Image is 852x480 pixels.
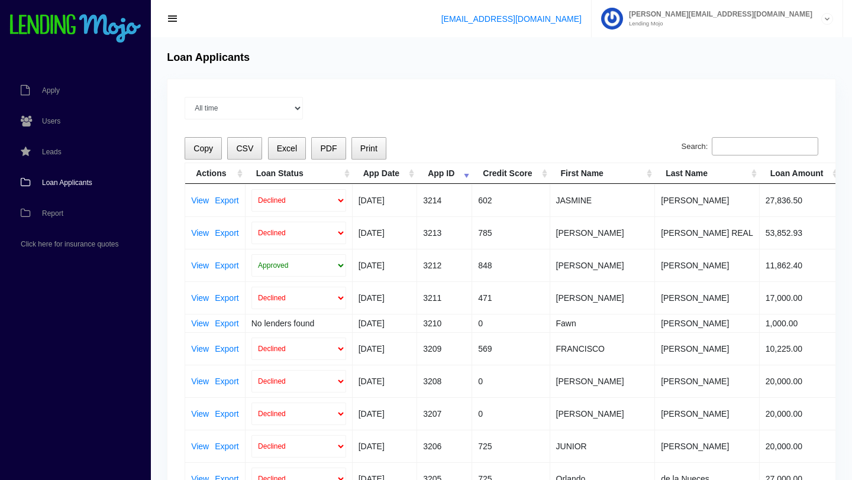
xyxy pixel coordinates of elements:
[472,365,550,397] td: 0
[760,314,841,332] td: 1,000.00
[601,8,623,30] img: Profile image
[472,249,550,281] td: 848
[655,163,760,184] th: Last Name: activate to sort column ascending
[215,345,238,353] a: Export
[472,163,550,184] th: Credit Score: activate to sort column ascending
[682,137,818,156] label: Search:
[215,261,238,270] a: Export
[472,430,550,462] td: 725
[550,249,656,281] td: [PERSON_NAME]
[472,397,550,430] td: 0
[246,163,353,184] th: Loan Status: activate to sort column ascending
[215,294,238,302] a: Export
[42,87,60,94] span: Apply
[9,14,142,44] img: logo-small.png
[550,314,656,332] td: Fawn
[191,261,209,270] a: View
[472,216,550,249] td: 785
[417,332,472,365] td: 3209
[655,314,760,332] td: [PERSON_NAME]
[311,137,346,160] button: PDF
[236,144,253,153] span: CSV
[191,377,209,385] a: View
[417,216,472,249] td: 3213
[215,196,238,205] a: Export
[268,137,306,160] button: Excel
[353,430,417,462] td: [DATE]
[472,184,550,216] td: 602
[760,430,841,462] td: 20,000.00
[417,397,472,430] td: 3207
[550,184,656,216] td: JASMINE
[417,281,472,314] td: 3211
[655,216,760,249] td: [PERSON_NAME] REAL
[417,430,472,462] td: 3206
[417,163,472,184] th: App ID: activate to sort column ascending
[353,163,417,184] th: App Date: activate to sort column ascending
[550,281,656,314] td: [PERSON_NAME]
[215,442,238,450] a: Export
[277,144,297,153] span: Excel
[353,314,417,332] td: [DATE]
[193,144,213,153] span: Copy
[351,137,386,160] button: Print
[191,196,209,205] a: View
[42,148,62,155] span: Leads
[623,11,812,18] span: [PERSON_NAME][EMAIL_ADDRESS][DOMAIN_NAME]
[42,179,92,186] span: Loan Applicants
[191,294,209,302] a: View
[760,397,841,430] td: 20,000.00
[353,249,417,281] td: [DATE]
[655,332,760,365] td: [PERSON_NAME]
[417,184,472,216] td: 3214
[215,229,238,237] a: Export
[623,21,812,27] small: Lending Mojo
[760,216,841,249] td: 53,852.93
[550,365,656,397] td: [PERSON_NAME]
[760,163,841,184] th: Loan Amount: activate to sort column ascending
[655,281,760,314] td: [PERSON_NAME]
[550,430,656,462] td: JUNIOR
[655,365,760,397] td: [PERSON_NAME]
[760,184,841,216] td: 27,836.50
[227,137,262,160] button: CSV
[550,216,656,249] td: [PERSON_NAME]
[42,210,63,217] span: Report
[191,229,209,237] a: View
[215,377,238,385] a: Export
[215,319,238,327] a: Export
[472,314,550,332] td: 0
[353,332,417,365] td: [DATE]
[760,365,841,397] td: 20,000.00
[215,410,238,418] a: Export
[417,314,472,332] td: 3210
[655,397,760,430] td: [PERSON_NAME]
[353,216,417,249] td: [DATE]
[191,319,209,327] a: View
[191,442,209,450] a: View
[550,397,656,430] td: [PERSON_NAME]
[472,281,550,314] td: 471
[353,281,417,314] td: [DATE]
[655,430,760,462] td: [PERSON_NAME]
[320,144,337,153] span: PDF
[21,241,118,248] span: Click here for insurance quotes
[760,281,841,314] td: 17,000.00
[550,332,656,365] td: FRANCISCO
[441,14,582,24] a: [EMAIL_ADDRESS][DOMAIN_NAME]
[472,332,550,365] td: 569
[760,249,841,281] td: 11,862.40
[550,163,656,184] th: First Name: activate to sort column ascending
[191,345,209,353] a: View
[191,410,209,418] a: View
[655,249,760,281] td: [PERSON_NAME]
[246,314,353,332] td: No lenders found
[353,397,417,430] td: [DATE]
[760,332,841,365] td: 10,225.00
[42,118,60,125] span: Users
[712,137,818,156] input: Search:
[417,365,472,397] td: 3208
[360,144,377,153] span: Print
[167,51,250,64] h4: Loan Applicants
[185,163,246,184] th: Actions: activate to sort column ascending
